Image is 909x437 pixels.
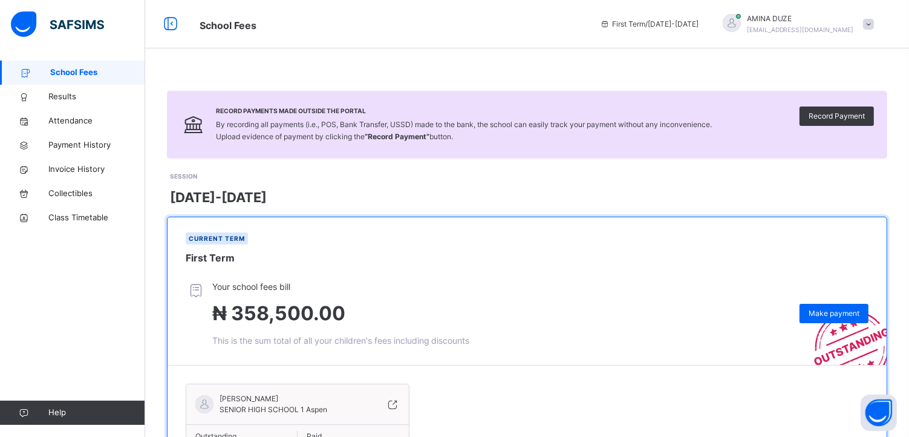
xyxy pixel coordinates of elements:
span: Record Payments Made Outside the Portal [216,107,712,116]
span: [EMAIL_ADDRESS][DOMAIN_NAME] [747,26,854,33]
span: Payment History [48,139,145,151]
span: Record Payment [809,111,865,122]
span: By recording all payments (i.e., POS, Bank Transfer, USSD) made to the bank, the school can easil... [216,120,712,141]
img: safsims [11,11,104,37]
span: SENIOR HIGH SCHOOL 1 Aspen [220,405,327,414]
button: Open asap [861,395,897,431]
b: “Record Payment” [365,132,429,141]
span: Class Timetable [48,212,145,224]
span: AMINA DUZE [747,13,854,24]
div: AMINADUZE [711,13,880,35]
span: Make payment [809,308,859,319]
span: Your school fees bill [212,280,470,293]
span: Current term [189,235,245,242]
span: First Term [186,252,235,264]
img: outstanding-stamp.3c148f88c3ebafa6da95868fa43343a1.svg [799,296,887,365]
span: session/term information [600,19,699,30]
span: Invoice History [48,163,145,176]
span: SESSION [170,172,197,180]
span: [PERSON_NAME] [220,393,327,404]
span: Help [48,407,145,419]
span: [DATE]-[DATE] [170,188,267,208]
span: School Fees [50,67,145,79]
span: ₦ 358,500.00 [212,301,345,325]
span: Results [48,91,145,103]
span: School Fees [200,19,256,31]
span: Attendance [48,115,145,127]
span: This is the sum total of all your children's fees including discounts [212,335,470,346]
span: Collectibles [48,188,145,200]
